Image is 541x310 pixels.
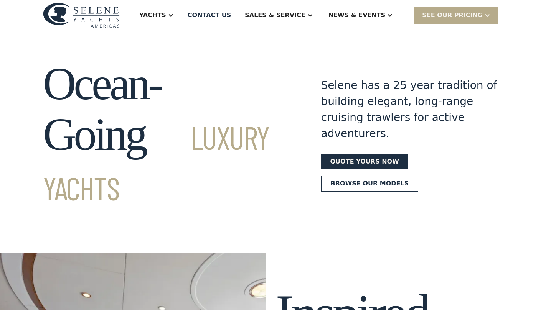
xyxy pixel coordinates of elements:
[328,11,386,20] div: News & EVENTS
[43,3,120,28] img: logo
[139,11,166,20] div: Yachts
[321,154,408,169] a: Quote yours now
[188,11,231,20] div: Contact US
[321,176,419,192] a: Browse our models
[414,7,498,23] div: SEE Our Pricing
[321,77,498,142] div: Selene has a 25 year tradition of building elegant, long-range cruising trawlers for active adven...
[422,11,483,20] div: SEE Our Pricing
[43,118,269,207] span: Luxury Yachts
[43,59,294,210] h1: Ocean-Going
[245,11,305,20] div: Sales & Service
